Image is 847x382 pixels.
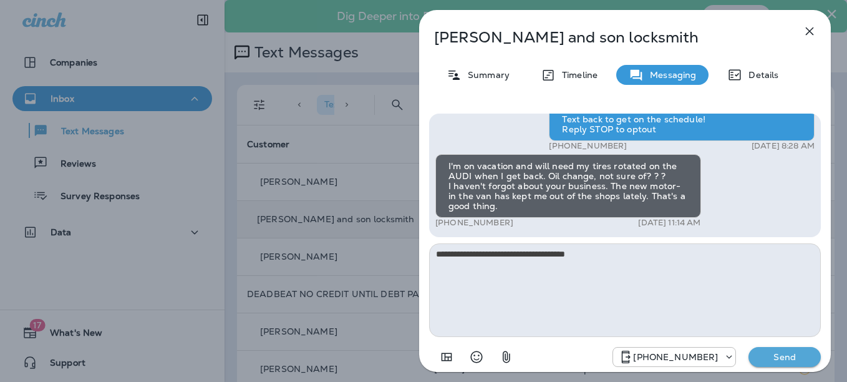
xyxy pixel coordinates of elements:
div: I'm on vacation and will need my tires rotated on the AUDI when I get back. Oil change, not sure ... [435,154,701,218]
p: Summary [462,70,510,80]
button: Add in a premade template [434,345,459,370]
p: Details [742,70,778,80]
p: Timeline [556,70,598,80]
p: [PHONE_NUMBER] [633,352,718,362]
p: [DATE] 11:14 AM [638,218,700,228]
p: [PERSON_NAME] and son locksmith [434,29,775,46]
p: [DATE] 8:28 AM [752,141,815,151]
div: +1 (928) 232-1970 [613,350,735,365]
button: Select an emoji [464,345,489,370]
p: [PHONE_NUMBER] [549,141,627,151]
p: [PHONE_NUMBER] [435,218,513,228]
p: Send [758,351,811,363]
button: Send [748,347,821,367]
p: Messaging [644,70,696,80]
